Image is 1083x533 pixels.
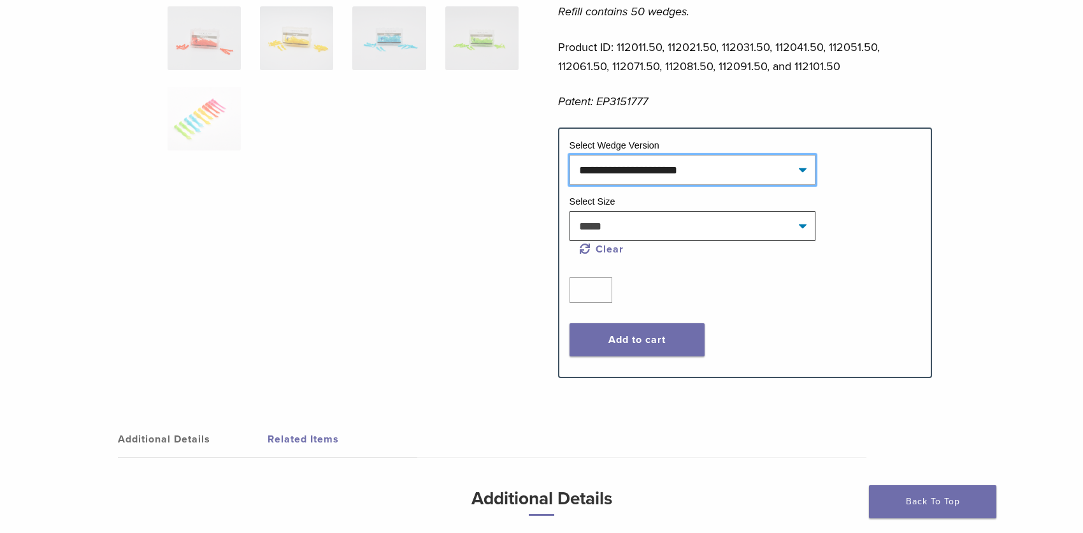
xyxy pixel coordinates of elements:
[558,4,689,18] em: Refill contains 50 wedges.
[352,6,426,70] img: Diamond Wedge and Long Diamond Wedge - Image 11
[570,196,615,207] label: Select Size
[201,483,882,526] h3: Additional Details
[168,87,241,150] img: Diamond Wedge and Long Diamond Wedge - Image 13
[580,243,624,256] a: Clear
[558,94,648,108] em: Patent: EP3151777
[570,140,659,150] label: Select Wedge Version
[118,421,268,457] a: Additional Details
[869,485,996,518] a: Back To Top
[268,421,417,457] a: Related Items
[445,6,519,70] img: Diamond Wedge and Long Diamond Wedge - Image 12
[168,6,241,70] img: Diamond Wedge and Long Diamond Wedge - Image 9
[260,6,333,70] img: Diamond Wedge and Long Diamond Wedge - Image 10
[558,38,933,76] p: Product ID: 112011.50, 112021.50, 112031.50, 112041.50, 112051.50, 112061.50, 112071.50, 112081.5...
[570,323,705,356] button: Add to cart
